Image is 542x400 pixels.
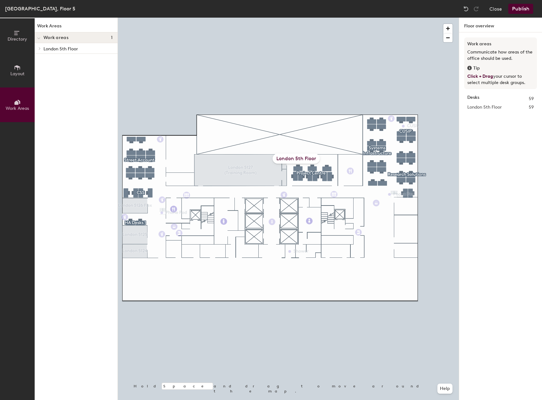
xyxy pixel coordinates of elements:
img: Undo [463,6,469,12]
span: 1 [111,35,112,40]
p: Communicate how areas of the office should be used. [467,49,534,62]
h1: Work Areas [35,23,118,32]
span: Directory [8,37,27,42]
strong: Desks [467,95,479,102]
button: Close [489,4,502,14]
div: Tip [467,65,534,72]
span: Layout [10,71,25,76]
span: 59 [529,95,534,102]
button: Publish [508,4,533,14]
span: London 5th Floor [467,104,502,111]
p: London 5th Floor [43,44,112,53]
div: London 5th Floor [273,154,320,164]
span: Click + Drag [467,74,493,79]
img: Redo [473,6,479,12]
h1: Floor overview [459,18,542,32]
span: 59 [529,104,534,111]
p: your cursor to select multiple desk groups. [467,73,534,86]
span: Work Areas [6,106,29,111]
div: [GEOGRAPHIC_DATA], Floor 5 [5,5,75,13]
button: Help [437,384,453,394]
h3: Work areas [467,41,534,48]
span: Work areas [43,35,68,40]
